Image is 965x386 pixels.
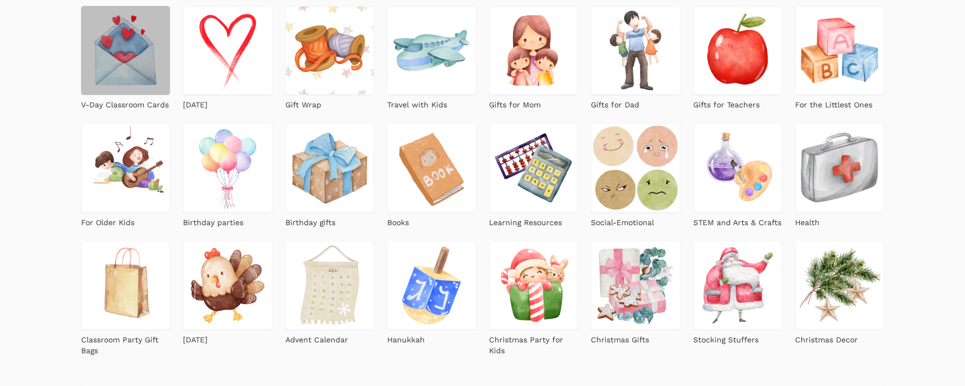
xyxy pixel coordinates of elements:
[795,217,820,228] p: Health
[183,99,207,110] p: [DATE]
[81,330,170,356] a: Classroom Party Gift Bags
[693,334,759,345] p: Stocking Stuffers
[183,6,272,95] img: Valentine's Day
[489,330,578,356] a: Christmas Party for Kids
[387,217,409,228] p: Books
[387,241,476,330] img: Hanukkah
[693,123,782,212] img: STEM and Arts & Crafts
[285,213,374,228] a: Birthday gifts
[81,123,170,212] img: For Older Kids
[693,95,782,110] a: Gifts for Teachers
[183,241,272,330] img: Thanksgiving
[183,330,272,345] a: [DATE]
[591,6,680,95] img: Gifts for Dad
[489,6,578,95] img: Gifts for Mom
[285,99,321,110] p: Gift Wrap
[81,95,170,110] a: V-Day Classroom Cards
[387,95,476,110] a: Travel with Kids
[795,6,884,95] img: For the Littlest Ones
[591,330,680,345] a: Christmas Gifts
[285,95,374,110] a: Gift Wrap
[183,217,243,228] p: Birthday parties
[591,123,680,212] img: Social-Emotional
[387,99,447,110] p: Travel with Kids
[81,6,170,95] img: V-Day Classroom Cards
[183,123,272,212] img: Birthday parties
[795,213,884,228] a: Health
[591,213,680,228] a: Social-Emotional
[183,213,272,228] a: Birthday parties
[591,241,680,330] img: Christmas Gifts
[387,330,476,345] a: Hanukkah
[795,99,872,110] p: For the Littlest Ones
[489,217,562,228] p: Learning Resources
[591,95,680,110] a: Gifts for Dad
[693,99,760,110] p: Gifts for Teachers
[591,334,649,345] p: Christmas Gifts
[489,99,541,110] p: Gifts for Mom
[489,95,578,110] a: Gifts for Mom
[795,123,884,212] img: Health
[693,213,782,228] a: STEM and Arts & Crafts
[81,217,135,228] p: For Older Kids
[795,241,884,330] img: Christmas Decor
[489,241,578,330] img: Christmas Party for Kids
[489,334,578,356] p: Christmas Party for Kids
[795,95,884,110] a: For the Littlest Ones
[693,217,781,228] p: STEM and Arts & Crafts
[285,330,374,345] a: Advent Calendar
[489,123,578,212] img: Learning Resources
[285,334,348,345] p: Advent Calendar
[183,334,207,345] p: [DATE]
[387,123,476,212] img: Books
[81,241,170,330] img: Classroom Party Gift Bags
[81,213,170,228] a: For Older Kids
[81,99,169,110] p: V-Day Classroom Cards
[387,334,425,345] p: Hanukkah
[183,95,272,110] a: [DATE]
[693,330,782,345] a: Stocking Stuffers
[387,213,476,228] a: Books
[591,99,639,110] p: Gifts for Dad
[693,6,782,95] img: Gifts for Teachers
[387,6,476,95] img: Travel with Kids
[795,330,884,345] a: Christmas Decor
[81,334,170,356] p: Classroom Party Gift Bags
[285,6,374,95] img: Gift Wrap
[693,241,782,330] img: Stocking Stuffers
[285,217,335,228] p: Birthday gifts
[795,334,858,345] p: Christmas Decor
[591,217,654,228] p: Social-Emotional
[285,123,374,212] img: Birthday gifts
[489,213,578,228] a: Learning Resources
[285,241,374,330] img: Advent Calendar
